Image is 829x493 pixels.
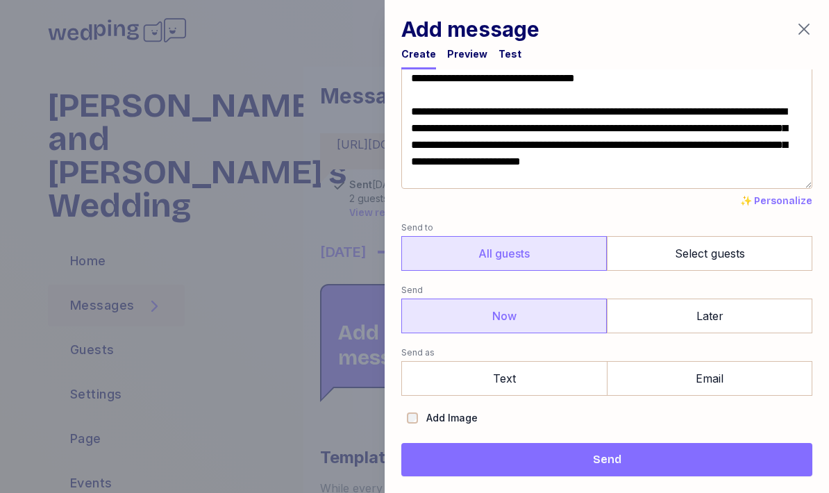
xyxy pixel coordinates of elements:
[607,361,812,396] label: Email
[593,451,621,468] span: Send
[401,282,812,299] label: Send
[401,47,436,61] div: Create
[401,299,607,333] label: Now
[401,344,812,361] label: Send as
[401,236,607,271] label: All guests
[401,443,812,476] button: Send
[401,219,812,236] label: Send to
[607,236,812,271] label: Select guests
[607,299,812,333] label: Later
[740,194,812,208] button: ✨ Personalize
[418,410,478,426] label: Add Image
[401,17,539,42] h1: Add message
[447,47,487,61] div: Preview
[401,361,607,396] label: Text
[499,47,521,61] div: Test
